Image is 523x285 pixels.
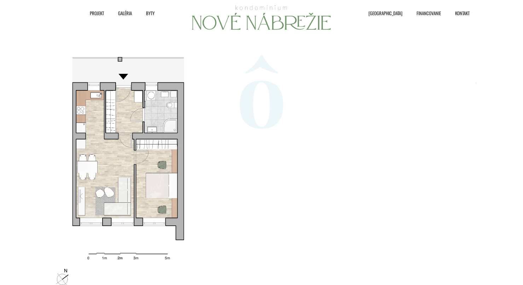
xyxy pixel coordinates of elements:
[135,8,158,18] a: Byty
[118,8,132,18] span: Galéria
[444,8,473,18] a: Kontakt
[107,8,135,18] a: Galéria
[146,8,155,18] span: Byty
[455,8,470,18] span: Kontakt
[358,8,406,18] a: [GEOGRAPHIC_DATA]
[406,8,444,18] a: Financovanie
[90,8,104,18] span: Projekt
[417,8,441,18] span: Financovanie
[368,8,402,18] span: [GEOGRAPHIC_DATA]
[79,8,107,18] a: Projekt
